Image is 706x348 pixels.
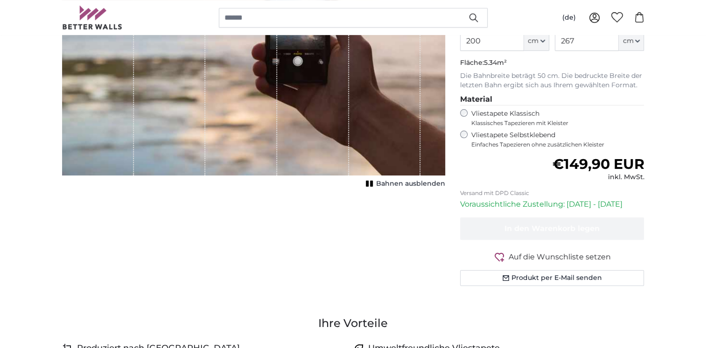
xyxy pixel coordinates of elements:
[619,31,644,51] button: cm
[622,36,633,46] span: cm
[62,316,644,331] h3: Ihre Vorteile
[484,58,507,67] span: 5.34m²
[524,31,549,51] button: cm
[471,131,644,148] label: Vliestapete Selbstklebend
[460,270,644,286] button: Produkt per E-Mail senden
[509,251,611,263] span: Auf die Wunschliste setzen
[460,251,644,263] button: Auf die Wunschliste setzen
[460,217,644,240] button: In den Warenkorb legen
[471,109,636,127] label: Vliestapete Klassisch
[552,173,644,182] div: inkl. MwSt.
[471,119,636,127] span: Klassisches Tapezieren mit Kleister
[471,141,644,148] span: Einfaches Tapezieren ohne zusätzlichen Kleister
[504,224,600,233] span: In den Warenkorb legen
[552,155,644,173] span: €149,90 EUR
[460,189,644,197] p: Versand mit DPD Classic
[376,179,445,188] span: Bahnen ausblenden
[460,94,644,105] legend: Material
[460,58,644,68] p: Fläche:
[460,71,644,90] p: Die Bahnbreite beträgt 50 cm. Die bedruckte Breite der letzten Bahn ergibt sich aus Ihrem gewählt...
[62,6,123,29] img: Betterwalls
[528,36,538,46] span: cm
[555,9,583,26] button: (de)
[363,177,445,190] button: Bahnen ausblenden
[460,199,644,210] p: Voraussichtliche Zustellung: [DATE] - [DATE]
